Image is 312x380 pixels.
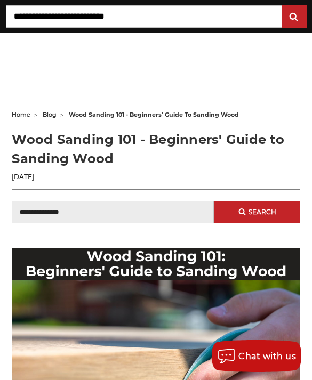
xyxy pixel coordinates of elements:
[12,130,300,168] h1: Wood Sanding 101 - Beginners' Guide to Sanding Wood
[12,172,300,182] p: [DATE]
[214,201,300,223] button: Search
[238,351,296,361] span: Chat with us
[69,111,239,118] span: wood sanding 101 - beginners' guide to sanding wood
[249,208,276,216] span: Search
[43,111,57,118] a: blog
[12,111,30,118] a: home
[212,340,301,372] button: Chat with us
[284,6,305,28] input: Submit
